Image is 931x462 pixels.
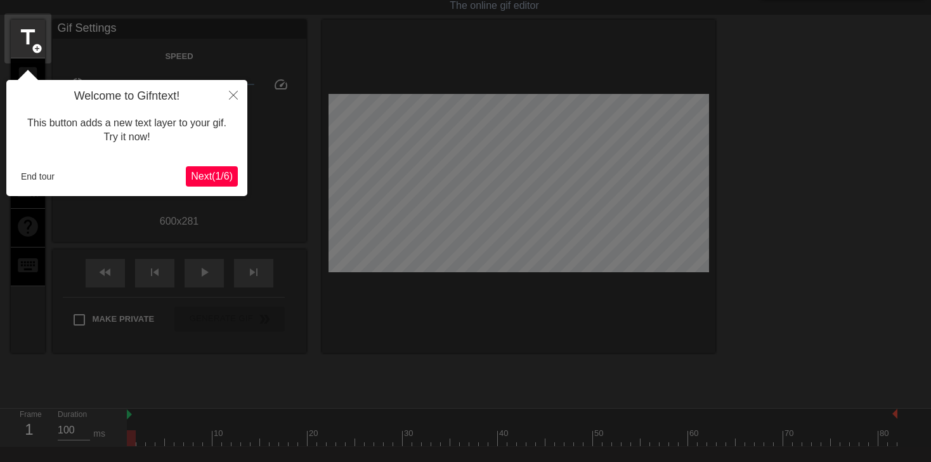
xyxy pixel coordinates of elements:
h4: Welcome to Gifntext! [16,89,238,103]
button: Close [219,80,247,109]
button: End tour [16,167,60,186]
button: Next [186,166,238,187]
span: Next ( 1 / 6 ) [191,171,233,181]
div: This button adds a new text layer to your gif. Try it now! [16,103,238,157]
